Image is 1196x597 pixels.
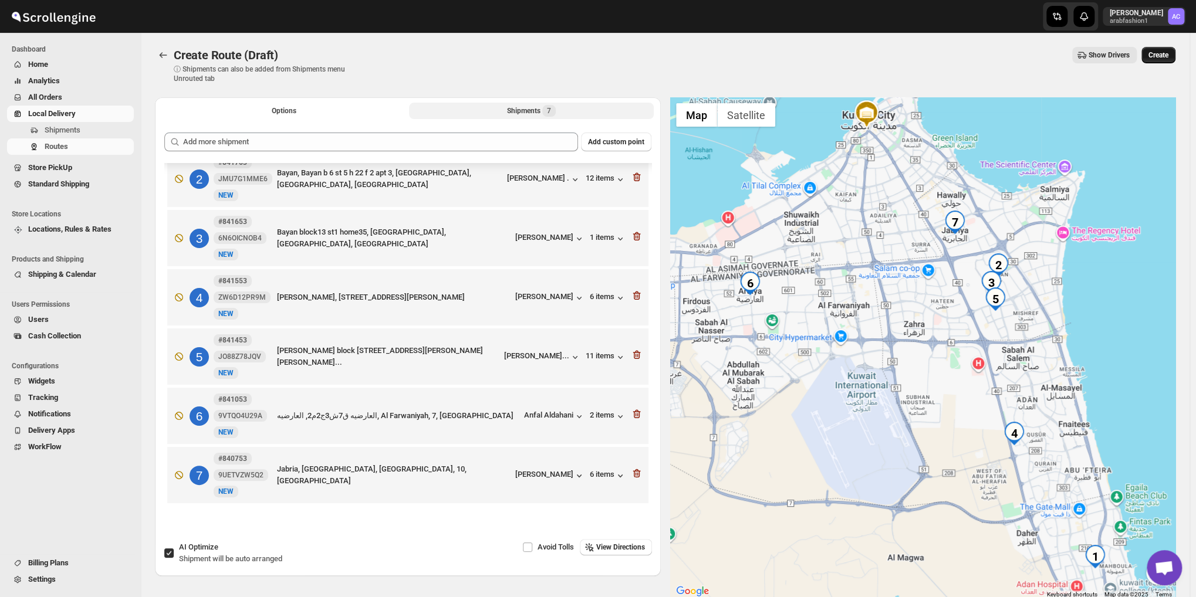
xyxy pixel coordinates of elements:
[7,555,134,571] button: Billing Plans
[28,93,62,101] span: All Orders
[28,426,75,435] span: Delivery Apps
[179,554,282,563] span: Shipment will be auto arranged
[1089,50,1130,60] span: Show Drivers
[1172,13,1180,21] text: AC
[7,328,134,344] button: Cash Collection
[12,209,135,219] span: Store Locations
[590,233,626,245] div: 1 items
[218,310,234,318] span: NEW
[277,463,511,487] div: Jabria, [GEOGRAPHIC_DATA], [GEOGRAPHIC_DATA], 10, [GEOGRAPHIC_DATA]
[984,287,1007,311] div: 5
[1168,8,1184,25] span: Abizer Chikhly
[524,411,585,422] button: Anfal Aldahani
[515,292,585,304] button: [PERSON_NAME]
[12,300,135,309] span: Users Permissions
[7,439,134,455] button: WorkFlow
[538,542,574,551] span: Avoid Tolls
[590,470,626,481] button: 6 items
[409,103,654,119] button: Selected Shipments
[986,253,1010,277] div: 2
[28,109,76,118] span: Local Delivery
[7,406,134,422] button: Notifications
[507,105,556,117] div: Shipments
[277,291,511,303] div: [PERSON_NAME], [STREET_ADDRESS][PERSON_NAME]
[580,539,652,555] button: View Directions
[218,277,247,285] b: #841553
[7,422,134,439] button: Delivery Apps
[218,428,234,436] span: NEW
[7,122,134,138] button: Shipments
[218,369,234,377] span: NEW
[504,351,581,363] button: [PERSON_NAME]...
[28,270,96,279] span: Shipping & Calendar
[7,73,134,89] button: Analytics
[943,211,967,234] div: 7
[155,47,171,63] button: Routes
[1141,47,1175,63] button: Create
[515,470,585,481] button: [PERSON_NAME]
[581,133,651,151] button: Add custom point
[277,226,511,250] div: Bayan block13 st1 home35, [GEOGRAPHIC_DATA], [GEOGRAPHIC_DATA], [GEOGRAPHIC_DATA]
[218,293,266,302] span: ZW6D12PR9M
[590,292,626,304] button: 6 items
[183,133,578,151] input: Add more shipment
[515,233,585,245] button: [PERSON_NAME]
[588,137,644,147] span: Add custom point
[590,411,626,422] button: 2 items
[45,125,80,134] span: Shipments
[7,138,134,155] button: Routes
[190,288,209,307] div: 4
[547,106,551,116] span: 7
[162,103,407,119] button: All Route Options
[9,2,97,31] img: ScrollEngine
[717,103,775,127] button: Show satellite imagery
[504,351,569,360] div: [PERSON_NAME]...
[45,142,68,151] span: Routes
[1103,7,1185,26] button: User menu
[586,351,626,363] button: 11 items
[272,106,296,116] span: Options
[277,410,519,422] div: العارضيه ق7ش3ج2م2, العارضيه, Al Farwaniyah, 7, [GEOGRAPHIC_DATA]
[7,221,134,238] button: Locations, Rules & Rates
[7,311,134,328] button: Users
[218,336,247,344] b: #841453
[277,345,499,368] div: [PERSON_NAME] block [STREET_ADDRESS][PERSON_NAME][PERSON_NAME]...
[28,225,112,233] span: Locations, Rules & Rates
[218,411,262,420] span: 9VTQO4U29A
[7,89,134,106] button: All Orders
[1110,18,1163,25] p: arabfashion1
[28,409,71,418] span: Notifications
[218,487,234,496] span: NEW
[28,575,56,584] span: Settings
[676,103,717,127] button: Show street map
[218,395,247,403] b: #841053
[738,272,762,295] div: 6
[12,45,135,54] span: Dashboard
[179,542,218,551] span: AI Optimize
[1002,422,1026,445] div: 4
[218,191,234,199] span: NEW
[28,179,89,188] span: Standard Shipping
[28,442,62,451] span: WorkFlow
[155,123,661,514] div: Selected Shipments
[277,167,502,191] div: Bayan, Bayan b 6 st 5 h 22 f 2 apt 3, [GEOGRAPHIC_DATA], [GEOGRAPHIC_DATA], [GEOGRAPHIC_DATA]
[1146,561,1170,585] button: Map camera controls
[596,542,645,552] span: View Directions
[28,163,72,172] span: Store PickUp
[7,266,134,283] button: Shipping & Calendar
[174,48,278,62] span: Create Route (Draft)
[7,571,134,588] button: Settings
[218,233,262,243] span: 6N6OICNOB4
[7,373,134,389] button: Widgets
[507,174,581,185] button: [PERSON_NAME] .
[218,352,261,361] span: JO88Z78JQV
[28,331,81,340] span: Cash Collection
[1083,545,1107,568] div: 1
